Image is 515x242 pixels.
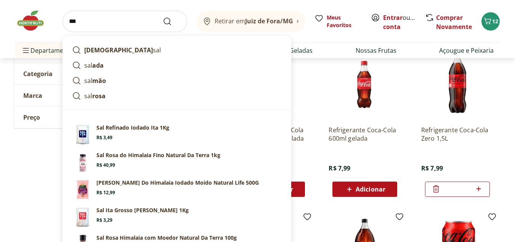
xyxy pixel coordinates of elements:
[69,88,285,104] a: salrosa
[96,179,259,187] p: [PERSON_NAME] Do Himalaia Iodado Moído Natural Life 500G
[92,92,106,100] strong: rosa
[69,148,285,176] a: Sal Rosa do Himalaia Fino Natural Da Terra 1kgR$ 40,99
[14,107,128,128] button: Preço
[96,162,115,168] span: R$ 40,99
[96,151,220,159] p: Sal Rosa do Himalaia Fino Natural Da Terra 1kg
[481,12,500,31] button: Carrinho
[421,164,443,172] span: R$ 7,99
[63,11,187,32] input: search
[327,14,362,29] span: Meus Favoritos
[383,13,425,31] a: Criar conta
[69,58,285,73] a: salada
[492,18,498,25] span: 12
[84,46,153,54] strong: [DEMOGRAPHIC_DATA]
[21,41,30,60] button: Menu
[356,186,385,192] span: Adicionar
[92,61,104,70] strong: ada
[196,11,305,32] button: Retirar emJuiz de Fora/MG
[96,234,237,242] p: Sal Rosa Himalaia com Moedor Natural Da Terra 100g
[96,190,115,196] span: R$ 12,99
[314,14,362,29] a: Meus Favoritos
[15,9,53,32] img: Hortifruti
[72,206,93,228] img: Principal
[332,182,397,197] button: Adicionar
[383,13,417,31] span: ou
[96,124,169,132] p: Sal Refinado Iodado Ita 1Kg
[84,76,106,85] p: sal
[421,47,494,120] img: Refrigerante Coca-Cola Zero 1,5L
[69,121,285,148] a: PrincipalSal Refinado Iodado Ita 1KgR$ 3,49
[69,203,285,231] a: PrincipalSal Ita Grosso [PERSON_NAME] 1KgR$ 3,29
[329,126,401,143] a: Refrigerante Coca-Cola 600ml gelada
[245,17,293,25] b: Juiz de Fora/MG
[439,46,494,55] a: Açougue e Peixaria
[92,76,106,85] strong: mão
[163,17,181,26] button: Submit Search
[14,85,128,106] button: Marca
[14,63,128,84] button: Categoria
[84,45,161,55] p: sal
[72,124,93,145] img: Principal
[69,42,285,58] a: [DEMOGRAPHIC_DATA]sal
[215,18,293,24] span: Retirar em
[329,164,350,172] span: R$ 7,99
[72,179,93,200] img: Principal
[329,47,401,120] img: Refrigerante Coca-Cola 600ml gelada
[96,206,189,214] p: Sal Ita Grosso [PERSON_NAME] 1Kg
[84,61,104,70] p: sal
[69,176,285,203] a: Principal[PERSON_NAME] Do Himalaia Iodado Moído Natural Life 500GR$ 12,99
[383,13,403,22] a: Entrar
[84,91,106,101] p: sal
[23,70,53,78] span: Categoria
[96,217,112,223] span: R$ 3,29
[23,114,40,121] span: Preço
[356,46,396,55] a: Nossas Frutas
[96,135,112,141] span: R$ 3,49
[23,92,42,99] span: Marca
[421,126,494,143] a: Refrigerante Coca-Cola Zero 1,5L
[436,13,472,31] a: Comprar Novamente
[69,73,285,88] a: salmão
[21,41,76,60] span: Departamentos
